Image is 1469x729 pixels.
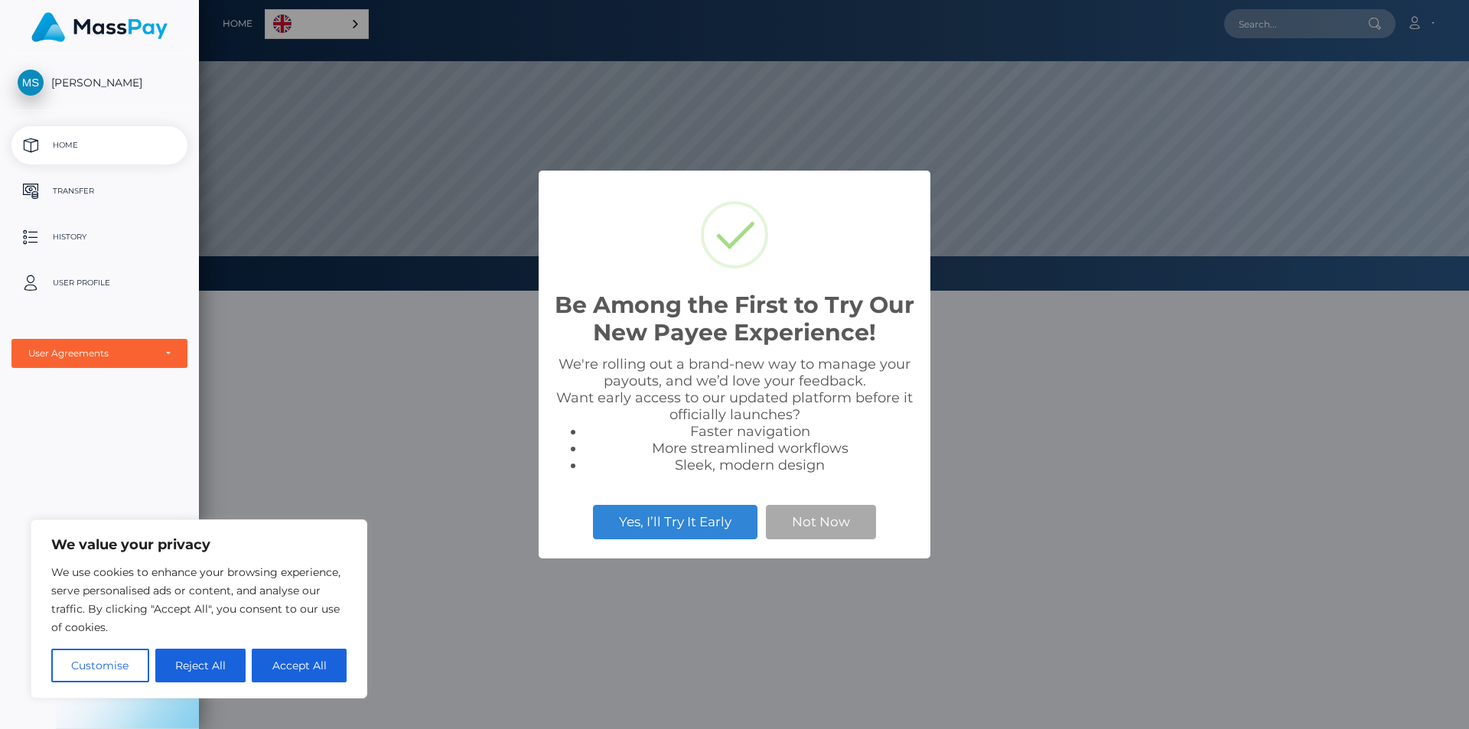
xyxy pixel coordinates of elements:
[28,347,154,360] div: User Agreements
[585,423,915,440] li: Faster navigation
[51,563,347,636] p: We use cookies to enhance your browsing experience, serve personalised ads or content, and analys...
[18,226,181,249] p: History
[18,180,181,203] p: Transfer
[31,12,168,42] img: MassPay
[585,457,915,474] li: Sleek, modern design
[252,649,347,682] button: Accept All
[18,134,181,157] p: Home
[585,440,915,457] li: More streamlined workflows
[31,519,367,698] div: We value your privacy
[155,649,246,682] button: Reject All
[554,291,915,347] h2: Be Among the First to Try Our New Payee Experience!
[766,505,876,539] button: Not Now
[11,339,187,368] button: User Agreements
[51,535,347,554] p: We value your privacy
[554,356,915,474] div: We're rolling out a brand-new way to manage your payouts, and we’d love your feedback. Want early...
[11,76,187,89] span: [PERSON_NAME]
[593,505,757,539] button: Yes, I’ll Try It Early
[18,272,181,295] p: User Profile
[51,649,149,682] button: Customise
